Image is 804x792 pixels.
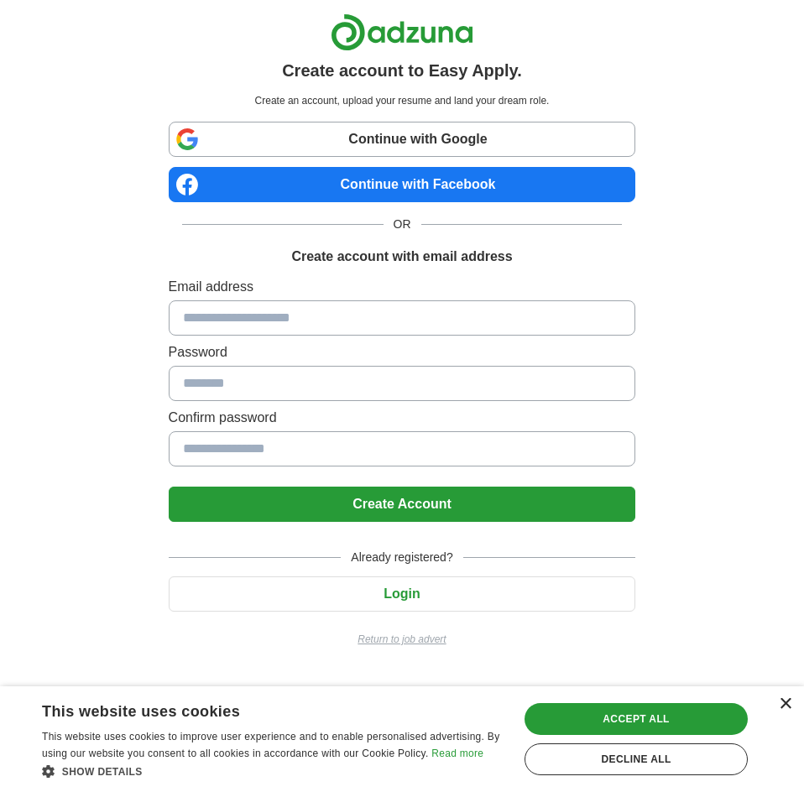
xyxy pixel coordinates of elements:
span: OR [384,216,421,233]
a: Continue with Facebook [169,167,636,202]
h1: Create account with email address [291,247,512,267]
img: Adzuna logo [331,13,473,51]
div: Close [779,698,791,711]
span: This website uses cookies to improve user experience and to enable personalised advertising. By u... [42,731,499,759]
span: Show details [62,766,143,778]
a: Read more, opens a new window [431,748,483,759]
div: Accept all [525,703,748,735]
a: Continue with Google [169,122,636,157]
p: Create an account, upload your resume and land your dream role. [172,93,633,108]
button: Login [169,576,636,612]
div: Show details [42,763,504,779]
div: This website uses cookies [42,696,462,722]
label: Password [169,342,636,362]
a: Login [169,586,636,601]
h1: Create account to Easy Apply. [282,58,522,83]
a: Return to job advert [169,632,636,647]
span: Already registered? [341,549,462,566]
button: Create Account [169,487,636,522]
label: Confirm password [169,408,636,428]
div: Decline all [525,743,748,775]
label: Email address [169,277,636,297]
